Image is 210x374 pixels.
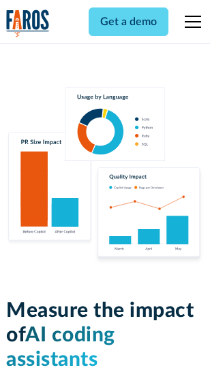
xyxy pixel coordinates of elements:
img: Charts tracking GitHub Copilot's usage and impact on velocity and quality [6,87,204,266]
span: AI coding assistants [6,325,115,370]
img: Logo of the analytics and reporting company Faros. [6,10,50,37]
a: Get a demo [89,7,168,36]
div: menu [177,5,204,38]
h1: Measure the impact of [6,299,204,372]
a: home [6,10,50,37]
